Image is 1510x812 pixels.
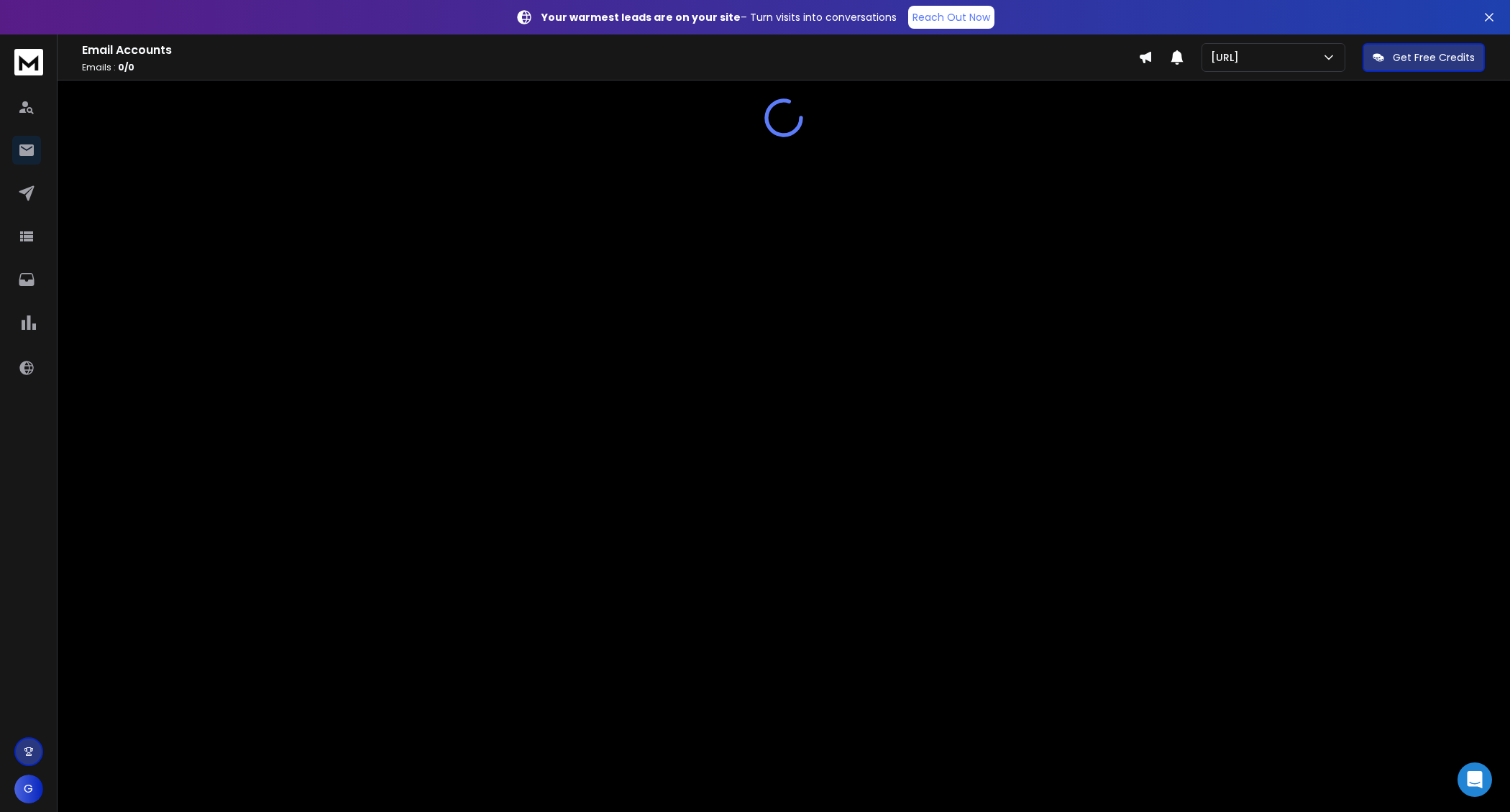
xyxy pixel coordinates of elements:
img: logo [14,49,43,75]
p: Reach Out Now [912,10,990,24]
strong: Your warmest leads are on your site [541,10,741,24]
div: Open Intercom Messenger [1458,762,1492,797]
p: – Turn visits into conversations [541,10,897,24]
button: G [14,775,43,803]
span: 0 / 0 [118,61,134,73]
p: Get Free Credits [1393,50,1475,65]
p: [URL] [1211,50,1245,65]
h1: Email Accounts [82,42,1138,59]
a: Reach Out Now [908,6,994,29]
p: Emails : [82,62,1138,73]
button: Get Free Credits [1363,43,1485,72]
